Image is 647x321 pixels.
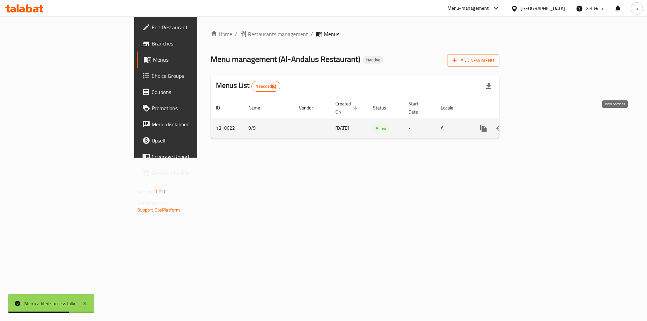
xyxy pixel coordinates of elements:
[470,98,546,118] th: Actions
[137,100,242,116] a: Promotions
[447,54,499,67] button: Add New Menu
[251,81,281,92] div: Total records count
[521,5,565,12] div: [GEOGRAPHIC_DATA]
[481,78,497,94] div: Export file
[152,136,237,145] span: Upsell
[363,56,383,64] div: Inactive
[152,23,237,31] span: Edit Restaurant
[152,104,237,112] span: Promotions
[211,52,360,67] span: Menu management ( Al-Andalus Restaurant )
[137,187,154,196] span: Version:
[137,199,168,207] span: Get support on:
[248,30,308,38] span: Restaurants management
[373,124,390,132] div: Active
[335,124,349,132] span: [DATE]
[435,118,470,138] td: All
[216,81,280,92] h2: Menus List
[211,98,546,139] table: enhanced table
[137,52,242,68] a: Menus
[152,39,237,47] span: Branches
[211,30,499,38] nav: breadcrumb
[137,205,180,214] a: Support.OpsPlatform
[155,187,165,196] span: 1.0.0
[408,100,427,116] span: Start Date
[373,125,390,132] span: Active
[441,104,462,112] span: Locale
[153,56,237,64] span: Menus
[24,300,75,307] div: Menu added successfully
[137,116,242,132] a: Menu disclaimer
[152,169,237,177] span: Grocery Checklist
[137,35,242,52] a: Branches
[152,88,237,96] span: Coupons
[311,30,313,38] li: /
[137,19,242,35] a: Edit Restaurant
[137,149,242,165] a: Coverage Report
[335,100,360,116] span: Created On
[137,68,242,84] a: Choice Groups
[252,83,280,90] span: 1 record(s)
[373,104,395,112] span: Status
[299,104,322,112] span: Vendor
[137,132,242,149] a: Upsell
[240,30,308,38] a: Restaurants management
[636,5,638,12] span: a
[324,30,339,38] span: Menus
[216,104,229,112] span: ID
[137,165,242,181] a: Grocery Checklist
[363,57,383,63] span: Inactive
[403,118,435,138] td: -
[248,104,269,112] span: Name
[243,118,294,138] td: 9/9
[152,120,237,128] span: Menu disclaimer
[152,72,237,80] span: Choice Groups
[137,84,242,100] a: Coupons
[475,120,492,136] button: more
[448,4,489,12] div: Menu-management
[453,56,494,65] span: Add New Menu
[152,153,237,161] span: Coverage Report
